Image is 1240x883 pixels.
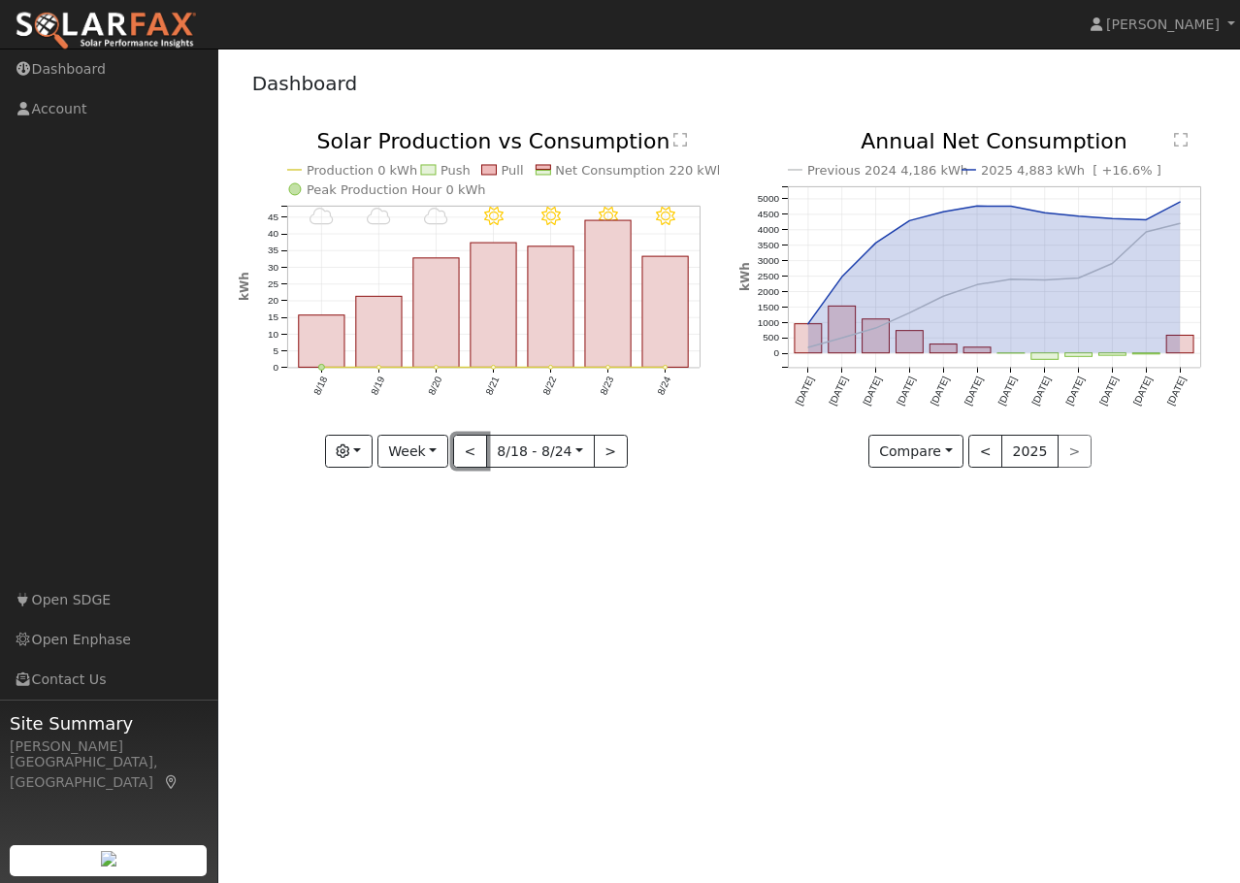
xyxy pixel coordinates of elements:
text: [DATE] [828,375,850,407]
rect: onclick="" [1065,353,1093,357]
button: > [594,435,628,468]
a: Map [163,774,180,790]
rect: onclick="" [1031,353,1059,360]
rect: onclick="" [528,246,573,368]
rect: onclick="" [863,319,890,353]
rect: onclick="" [471,243,516,367]
text: Previous 2024 4,186 kWh [807,163,968,178]
button: Week [377,435,448,468]
text: 8/23 [598,375,615,397]
text: 4500 [758,209,780,219]
text:  [673,132,687,147]
a: Dashboard [252,72,358,95]
text: 45 [267,212,278,222]
img: SolarFax [15,11,197,51]
button: < [968,435,1002,468]
text: 8/18 [311,375,329,397]
text: 3500 [758,240,780,250]
text: [DATE] [895,375,917,407]
circle: onclick="" [806,322,810,326]
circle: onclick="" [1009,205,1013,209]
rect: onclick="" [298,315,343,368]
text: [DATE] [861,375,883,407]
circle: onclick="" [975,205,979,209]
rect: onclick="" [829,307,856,353]
text: 8/21 [483,375,501,397]
text: 2025 4,883 kWh [ +16.6% ] [981,163,1161,178]
rect: onclick="" [1099,353,1126,355]
rect: onclick="" [355,297,401,368]
text: 30 [267,262,278,273]
text: Net Consumption 220 kWh [555,163,725,178]
text: [DATE] [963,375,985,407]
rect: onclick="" [1167,336,1194,353]
text: 10 [267,329,278,340]
i: 8/23 - MostlyClear [599,207,618,226]
button: 8/18 - 8/24 [486,435,595,468]
circle: onclick="" [840,276,844,279]
text: 35 [267,245,278,256]
text: [DATE] [1131,375,1154,407]
circle: onclick="" [1145,218,1149,222]
text: 8/19 [369,375,386,397]
rect: onclick="" [930,344,957,353]
text: 0 [273,362,278,373]
rect: onclick="" [1133,353,1160,354]
text: Peak Production Hour 0 kWh [307,182,486,197]
circle: onclick="" [605,366,609,370]
text: [DATE] [929,375,951,407]
span: Site Summary [10,710,208,736]
text: kWh [238,273,251,302]
circle: onclick="" [1111,217,1115,221]
text: 8/24 [655,375,672,397]
circle: onclick="" [663,366,667,370]
text: 4000 [758,224,780,235]
circle: onclick="" [941,210,945,213]
rect: onclick="" [963,347,991,353]
circle: onclick="" [318,365,324,371]
button: 2025 [1001,435,1059,468]
circle: onclick="" [376,366,380,370]
circle: onclick="" [874,326,878,330]
text: 1500 [758,302,780,312]
rect: onclick="" [795,324,822,353]
text: 8/20 [426,375,443,397]
circle: onclick="" [1179,200,1183,204]
div: [PERSON_NAME] [10,736,208,757]
text: Production 0 kWh [307,163,417,178]
text: 8/22 [540,375,558,397]
text: 20 [267,295,278,306]
text: 2000 [758,286,780,297]
text: [DATE] [1064,375,1087,407]
text: Solar Production vs Consumption [316,129,669,153]
text: Push [441,163,471,178]
text: Annual Net Consumption [861,129,1127,153]
circle: onclick="" [874,242,878,245]
text: 25 [267,278,278,289]
text: 5000 [758,193,780,204]
text: [DATE] [1030,375,1053,407]
text: 3000 [758,255,780,266]
text:  [1174,132,1188,147]
circle: onclick="" [806,345,810,349]
circle: onclick="" [840,337,844,341]
circle: onclick="" [1077,214,1081,218]
img: retrieve [101,851,116,867]
span: [PERSON_NAME] [1106,16,1220,32]
circle: onclick="" [1043,211,1047,214]
text: 40 [267,229,278,240]
text: 1000 [758,317,780,328]
i: 8/24 - MostlyClear [656,207,675,226]
circle: onclick="" [434,366,438,370]
text: 500 [763,333,779,343]
circle: onclick="" [1111,262,1115,266]
text: 5 [273,345,278,356]
div: [GEOGRAPHIC_DATA], [GEOGRAPHIC_DATA] [10,752,208,793]
text: Pull [501,163,523,178]
rect: onclick="" [413,258,459,368]
text: [DATE] [1097,375,1120,407]
circle: onclick="" [1043,278,1047,282]
text: kWh [738,263,752,292]
circle: onclick="" [941,295,945,299]
text: 2500 [758,271,780,281]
